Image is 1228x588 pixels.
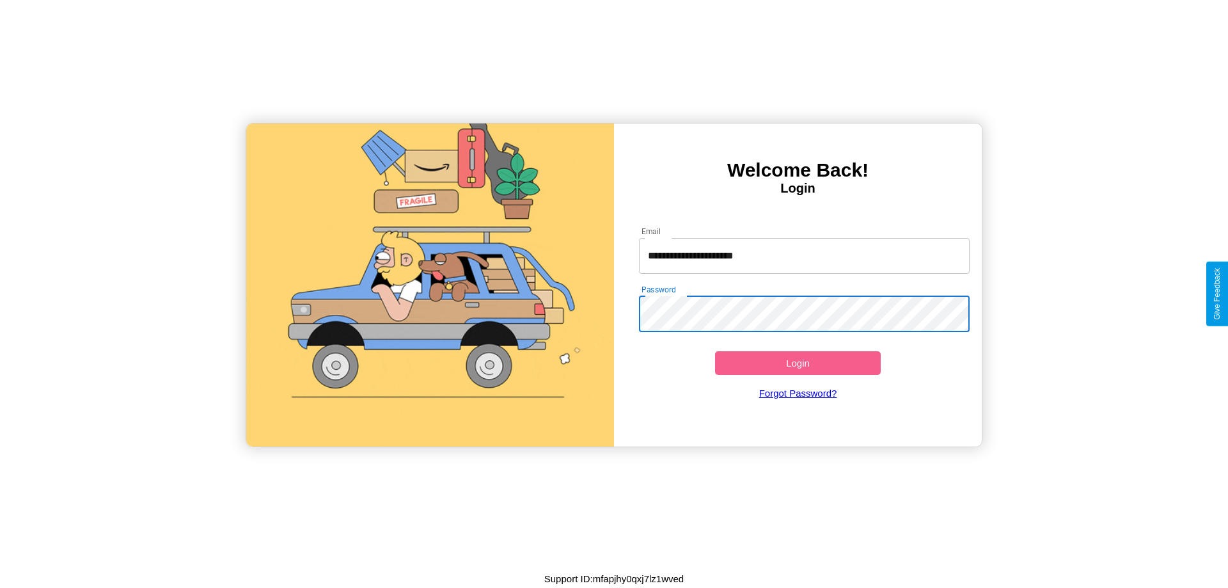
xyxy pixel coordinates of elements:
[633,375,964,411] a: Forgot Password?
[614,181,982,196] h4: Login
[642,284,675,295] label: Password
[715,351,881,375] button: Login
[246,123,614,447] img: gif
[544,570,684,587] p: Support ID: mfapjhy0qxj7lz1wved
[642,226,661,237] label: Email
[1213,268,1222,320] div: Give Feedback
[614,159,982,181] h3: Welcome Back!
